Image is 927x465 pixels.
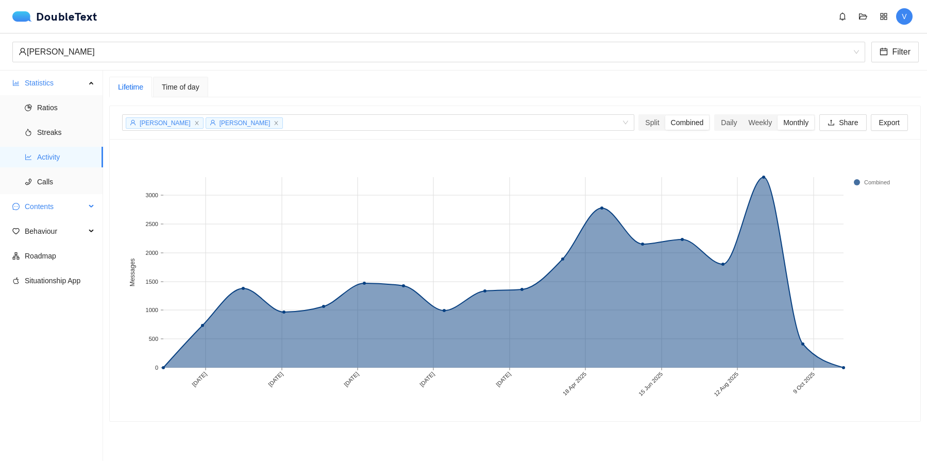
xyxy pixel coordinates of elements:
[130,119,136,126] span: user
[19,47,27,56] span: user
[25,270,95,291] span: Situationship App
[25,196,86,217] span: Contents
[146,279,158,285] text: 1500
[828,119,835,127] span: upload
[25,104,32,111] span: pie-chart
[25,129,32,136] span: fire
[639,115,665,130] div: Split
[855,12,871,21] span: folder-open
[713,371,739,398] text: 12 Aug 2025
[12,228,20,235] span: heart
[37,147,95,167] span: Activity
[875,8,892,25] button: appstore
[25,178,32,185] span: phone
[880,47,888,57] span: calendar
[778,115,814,130] div: Monthly
[37,97,95,118] span: Ratios
[37,171,95,192] span: Calls
[12,252,20,260] span: apartment
[129,259,136,287] text: Messages
[637,371,664,397] text: 15 Jun 2025
[210,119,216,126] span: user
[12,11,97,22] div: DoubleText
[274,120,279,126] span: close
[146,192,158,198] text: 3000
[146,221,158,227] text: 2500
[25,221,86,242] span: Behaviour
[25,153,32,161] span: line-chart
[25,73,86,93] span: Statistics
[343,371,360,388] text: [DATE]
[835,12,850,21] span: bell
[25,246,95,266] span: Roadmap
[12,11,97,22] a: logoDoubleText
[118,81,143,93] div: Lifetime
[146,250,158,256] text: 2000
[267,371,284,388] text: [DATE]
[665,115,710,130] div: Combined
[819,114,866,131] button: uploadShare
[12,79,20,87] span: bar-chart
[162,83,199,91] span: Time of day
[562,371,587,397] text: 18 Apr 2025
[12,203,20,210] span: message
[220,119,271,127] span: [PERSON_NAME]
[879,117,900,128] span: Export
[191,371,208,388] text: [DATE]
[140,119,191,127] span: [PERSON_NAME]
[871,42,919,62] button: calendarFilter
[19,42,859,62] span: Prasad Ubhad
[194,120,199,126] span: close
[715,115,743,130] div: Daily
[155,365,158,371] text: 0
[892,45,911,58] span: Filter
[902,8,906,25] span: V
[146,307,158,313] text: 1000
[418,371,435,388] text: [DATE]
[743,115,778,130] div: Weekly
[871,114,908,131] button: Export
[149,336,158,342] text: 500
[12,277,20,284] span: apple
[495,371,512,388] text: [DATE]
[792,371,816,395] text: 9 Oct 2025
[12,11,36,22] img: logo
[834,8,851,25] button: bell
[839,117,858,128] span: Share
[855,8,871,25] button: folder-open
[876,12,891,21] span: appstore
[37,122,95,143] span: Streaks
[19,42,850,62] div: [PERSON_NAME]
